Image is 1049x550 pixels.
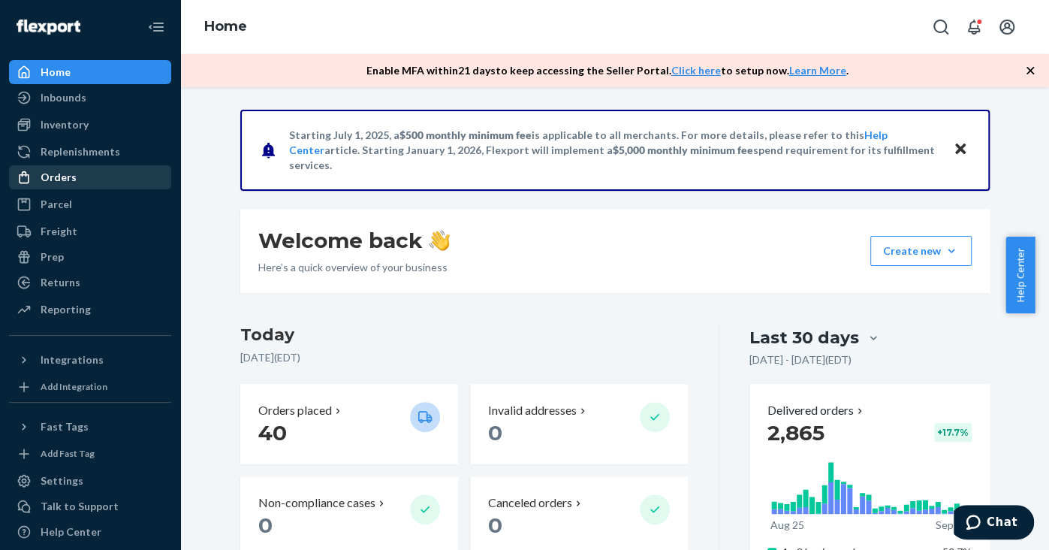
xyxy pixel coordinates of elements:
a: Add Fast Tag [9,445,171,463]
div: Talk to Support [41,499,119,514]
button: Invalid addresses 0 [470,384,688,464]
a: Replenishments [9,140,171,164]
p: Canceled orders [488,494,572,512]
div: Prep [41,249,64,264]
button: Help Center [1005,237,1035,313]
p: Aug 25 [770,518,804,533]
span: 40 [258,420,287,446]
div: Parcel [41,197,72,212]
a: Learn More [789,64,846,77]
button: Orders placed 40 [240,384,458,464]
button: Delivered orders [767,402,866,419]
div: Add Integration [41,380,107,393]
span: 0 [488,420,502,446]
button: Talk to Support [9,494,171,518]
a: Parcel [9,192,171,216]
a: Prep [9,245,171,269]
h1: Welcome back [258,227,450,254]
p: Here’s a quick overview of your business [258,260,450,275]
button: Open account menu [992,12,1022,42]
p: Enable MFA within 21 days to keep accessing the Seller Portal. to setup now. . [366,63,849,78]
button: Open notifications [959,12,989,42]
a: Freight [9,219,171,243]
button: Fast Tags [9,415,171,439]
div: Reporting [41,302,91,317]
a: Inventory [9,113,171,137]
span: 0 [488,512,502,538]
a: Inbounds [9,86,171,110]
div: Integrations [41,352,104,367]
a: Returns [9,270,171,295]
img: hand-wave emoji [429,230,450,251]
p: Invalid addresses [488,402,577,419]
div: Returns [41,275,80,290]
div: Help Center [41,524,101,539]
span: 2,865 [767,420,824,446]
div: Last 30 days [749,326,859,349]
p: Orders placed [258,402,332,419]
a: Click here [671,64,721,77]
div: Inventory [41,117,89,132]
button: Close [951,139,970,161]
p: Sep 24 [935,518,967,533]
a: Help Center [9,520,171,544]
a: Settings [9,469,171,493]
div: Replenishments [41,144,120,159]
span: $5,000 monthly minimum fee [613,144,753,156]
div: Orders [41,170,77,185]
span: 0 [258,512,273,538]
a: Reporting [9,298,171,322]
p: Non-compliance cases [258,494,375,512]
a: Home [9,60,171,84]
button: Close Navigation [141,12,171,42]
a: Home [204,18,247,35]
div: + 17.7 % [934,423,972,442]
p: [DATE] - [DATE] ( EDT ) [749,352,852,367]
iframe: Opens a widget where you can chat to one of our agents [954,505,1034,542]
div: Inbounds [41,90,86,105]
img: Flexport logo [17,20,80,35]
button: Create new [870,236,972,266]
div: Add Fast Tag [41,447,95,460]
div: Home [41,65,71,80]
a: Add Integration [9,378,171,396]
button: Integrations [9,348,171,372]
div: Freight [41,224,77,239]
h3: Today [240,323,689,347]
div: Settings [41,473,83,488]
p: Starting July 1, 2025, a is applicable to all merchants. For more details, please refer to this a... [289,128,939,173]
a: Orders [9,165,171,189]
ol: breadcrumbs [192,5,259,49]
p: [DATE] ( EDT ) [240,350,689,365]
div: Fast Tags [41,419,89,434]
span: $500 monthly minimum fee [399,128,532,141]
button: Open Search Box [926,12,956,42]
